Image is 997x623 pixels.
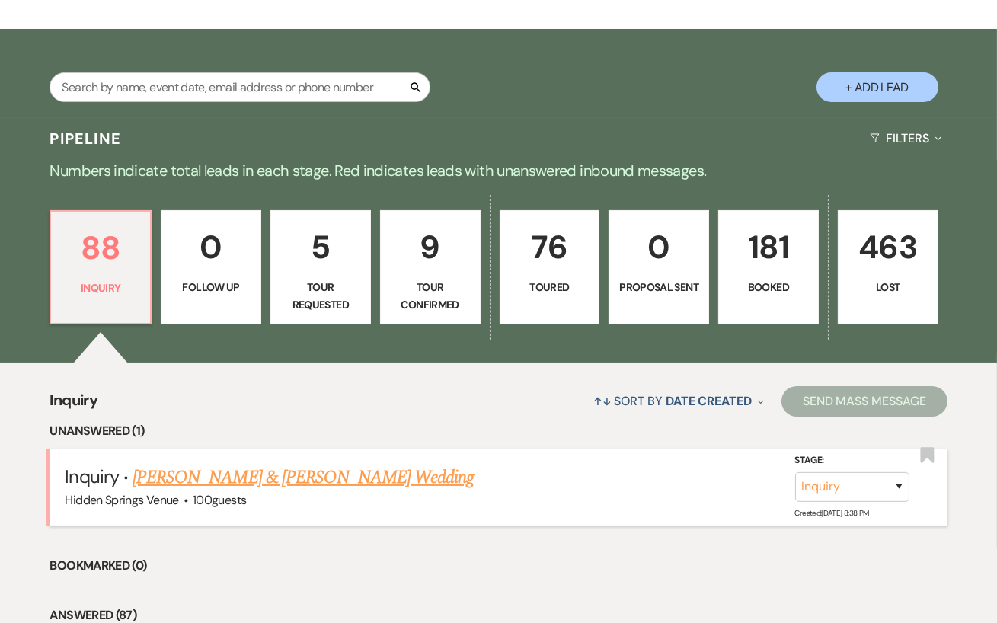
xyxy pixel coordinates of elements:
[795,452,909,469] label: Stage:
[50,388,97,421] span: Inquiry
[60,222,141,273] p: 88
[193,492,246,508] span: 100 guests
[500,210,600,324] a: 76Toured
[161,210,261,324] a: 0Follow Up
[618,222,699,273] p: 0
[587,381,770,421] button: Sort By Date Created
[666,393,752,409] span: Date Created
[65,492,178,508] span: Hidden Springs Venue
[390,279,471,313] p: Tour Confirmed
[390,222,471,273] p: 9
[848,279,928,296] p: Lost
[133,464,474,491] a: [PERSON_NAME] & [PERSON_NAME] Wedding
[280,279,361,313] p: Tour Requested
[848,222,928,273] p: 463
[171,222,251,273] p: 0
[380,210,481,324] a: 9Tour Confirmed
[270,210,371,324] a: 5Tour Requested
[65,465,118,488] span: Inquiry
[50,72,430,102] input: Search by name, event date, email address or phone number
[593,393,612,409] span: ↑↓
[816,72,938,102] button: + Add Lead
[510,222,590,273] p: 76
[718,210,819,324] a: 181Booked
[171,279,251,296] p: Follow Up
[50,128,121,149] h3: Pipeline
[50,556,947,576] li: Bookmarked (0)
[50,421,947,441] li: Unanswered (1)
[728,222,809,273] p: 181
[280,222,361,273] p: 5
[50,210,152,324] a: 88Inquiry
[510,279,590,296] p: Toured
[795,508,869,518] span: Created: [DATE] 8:38 PM
[618,279,699,296] p: Proposal Sent
[609,210,709,324] a: 0Proposal Sent
[838,210,938,324] a: 463Lost
[728,279,809,296] p: Booked
[864,118,947,158] button: Filters
[781,386,947,417] button: Send Mass Message
[60,280,141,296] p: Inquiry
